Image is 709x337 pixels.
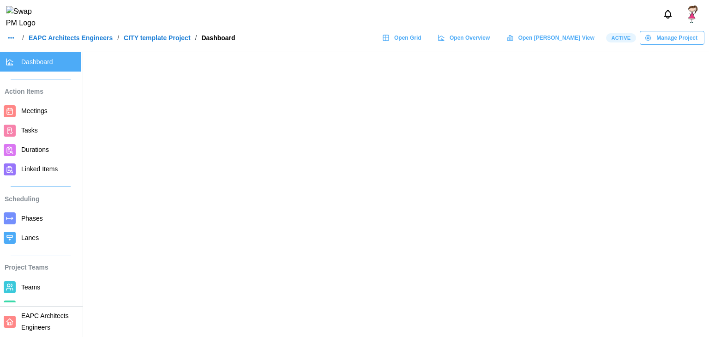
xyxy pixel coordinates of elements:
span: Active [611,34,631,42]
span: Open [PERSON_NAME] View [518,31,595,44]
img: depositphotos_122830654-stock-illustration-little-girl-cute-character.jpg [684,6,702,23]
div: Dashboard [201,35,235,41]
div: / [117,35,119,41]
a: CITY template Project [124,35,190,41]
a: Open [PERSON_NAME] View [501,31,601,45]
a: Open Grid [378,31,428,45]
a: EAPC Architects Engineers [29,35,113,41]
span: Dashboard [21,58,53,66]
span: Lanes [21,234,39,241]
button: Notifications [660,6,676,22]
span: EAPC Architects Engineers [21,312,69,331]
div: / [22,35,24,41]
button: Manage Project [640,31,704,45]
a: Open Overview [433,31,497,45]
div: / [195,35,197,41]
span: Teams [21,283,40,291]
span: Open Grid [394,31,421,44]
span: Tasks [21,126,38,134]
a: SShetty platform admin [684,6,702,23]
span: Open Overview [450,31,490,44]
span: Phases [21,215,43,222]
span: Linked Items [21,165,58,173]
span: Manage Project [656,31,697,44]
span: Meetings [21,107,48,114]
span: Durations [21,146,49,153]
img: Swap PM Logo [6,6,43,29]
